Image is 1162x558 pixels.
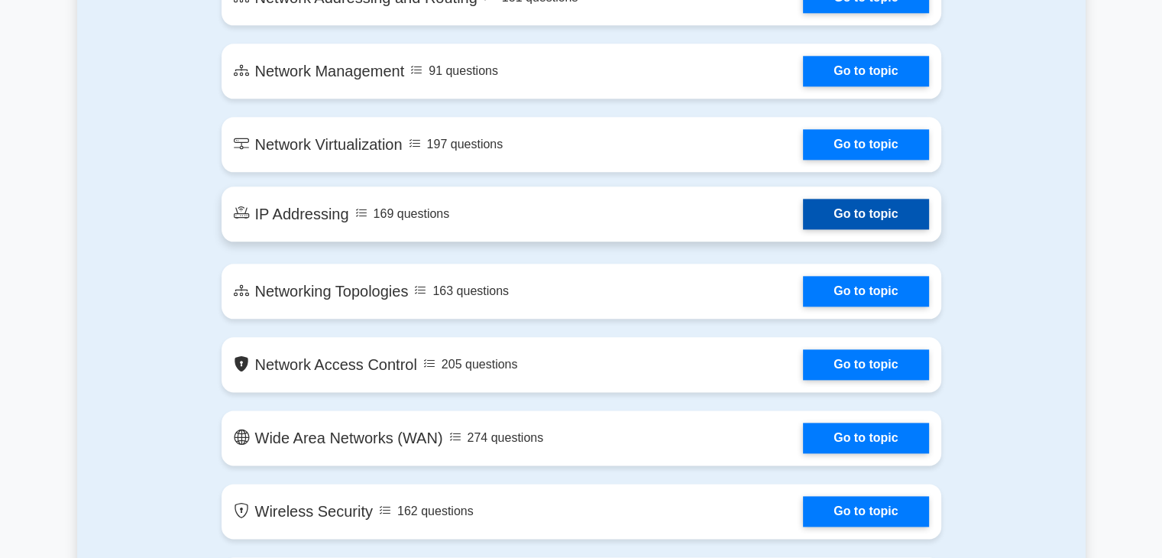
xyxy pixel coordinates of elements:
[803,349,928,380] a: Go to topic
[803,276,928,307] a: Go to topic
[803,423,928,453] a: Go to topic
[803,199,928,229] a: Go to topic
[803,129,928,160] a: Go to topic
[803,56,928,86] a: Go to topic
[803,496,928,527] a: Go to topic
